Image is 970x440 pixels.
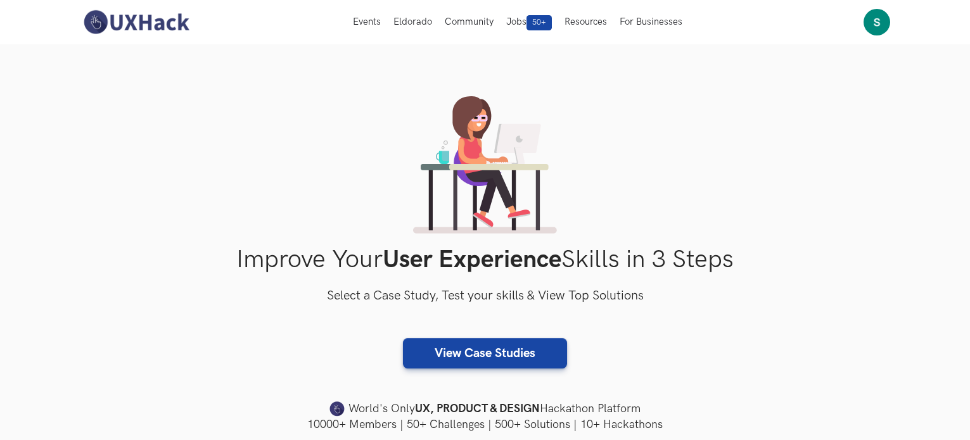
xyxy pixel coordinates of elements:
[80,417,891,432] h4: 10000+ Members | 50+ Challenges | 500+ Solutions | 10+ Hackathons
[329,401,345,417] img: uxhack-favicon-image.png
[80,286,891,306] h3: Select a Case Study, Test your skills & View Top Solutions
[80,9,193,35] img: UXHack-logo.png
[383,245,561,275] strong: User Experience
[403,338,567,368] a: View Case Studies
[864,9,890,35] img: Your profile pic
[413,96,557,234] img: lady working on laptop
[80,400,891,418] h4: World's Only Hackathon Platform
[415,400,540,418] strong: UX, PRODUCT & DESIGN
[526,15,552,30] span: 50+
[80,245,891,275] h1: Improve Your Skills in 3 Steps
